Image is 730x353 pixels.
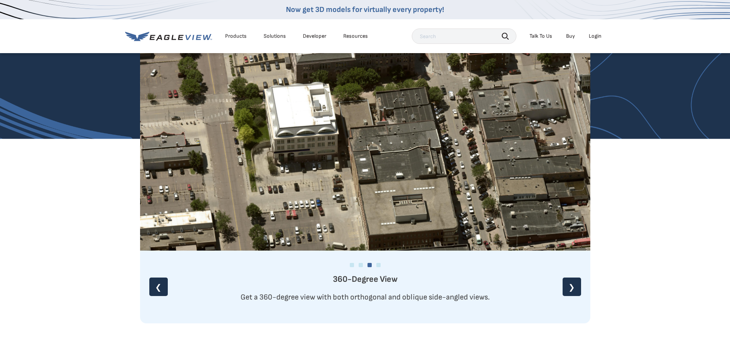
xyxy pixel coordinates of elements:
[563,278,581,296] div: ❯
[566,33,575,40] a: Buy
[530,33,552,40] div: Talk To Us
[140,291,590,303] p: Get a 360-degree view with both orthogonal and oblique side-angled views.
[286,5,444,14] a: Now get 3D models for virtually every property!
[303,33,326,40] a: Developer
[412,28,516,44] input: Search
[589,33,601,40] div: Login
[149,278,168,296] div: ❮
[225,33,247,40] div: Products
[264,33,286,40] div: Solutions
[140,273,590,286] p: 360-Degree View
[343,33,368,40] div: Resources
